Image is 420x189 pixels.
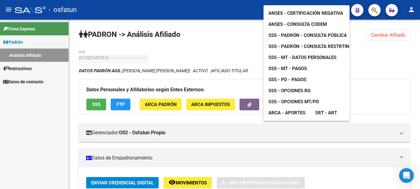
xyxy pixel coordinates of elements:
span: SSS - PD - Pagos [268,77,306,82]
a: SSS - Opciones RG [263,85,315,96]
a: SSS - Opciones MT/PD [263,96,324,107]
span: ANSES - Certificación Negativa [268,10,343,16]
a: SRT - ART [310,107,342,118]
span: SSS - Padrón - Consulta Restrtingida [268,44,360,49]
span: SSS - Opciones RG [268,88,311,93]
span: SSS - MT - Datos Personales [268,55,336,60]
a: ARCA - Aportes [263,107,310,118]
a: SSS - MT - Pagos [263,63,312,74]
a: SSS - Padrón - Consulta Restrtingida [263,41,365,52]
div: Open Intercom Messenger [399,168,414,183]
span: ANSES - Consulta CODEM [268,22,327,27]
a: SSS - Padrón - Consulta Pública [263,30,352,41]
span: SSS - Opciones MT/PD [268,99,319,104]
a: SSS - MT - Datos Personales [263,52,341,63]
a: ANSES - Consulta CODEM [263,19,332,30]
span: SRT - ART [315,110,337,116]
span: SSS - Padrón - Consulta Pública [268,33,347,38]
a: ANSES - Certificación Negativa [263,8,348,19]
span: ARCA - Aportes [268,110,305,116]
span: SSS - MT - Pagos [268,66,307,71]
a: SSS - PD - Pagos [263,74,311,85]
